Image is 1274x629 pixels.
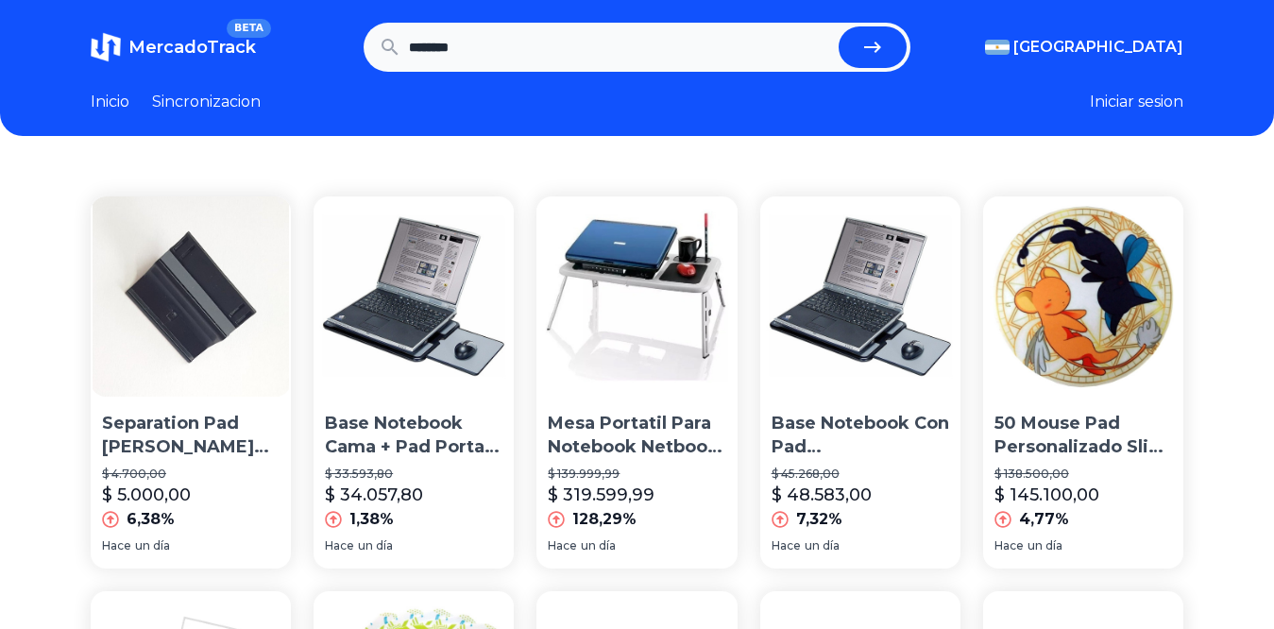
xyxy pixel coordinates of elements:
[358,538,393,553] span: un día
[536,196,737,569] a: Mesa Portatil Para Notebook Netbook 2 Coolers Base Pad PcMesa Portatil Para Notebook Netbook 2 Co...
[314,196,514,569] a: Base Notebook Cama + Pad Portatil Liviano Ergonomico AidataBase Notebook Cama + Pad Portatil Livi...
[128,37,256,58] span: MercadoTrack
[1019,508,1069,531] p: 4,77%
[994,412,1172,459] p: 50 Mouse Pad Personalizado Slim Redondo 19 Cm
[572,508,637,531] p: 128,29%
[127,508,175,531] p: 6,38%
[760,196,960,569] a: Base Notebook Con Pad Aidata Portatil Liviano AntideslizanteBase Notebook Con Pad [PERSON_NAME] L...
[102,538,131,553] span: Hace
[325,482,423,508] p: $ 34.057,80
[772,538,801,553] span: Hace
[135,538,170,553] span: un día
[91,196,291,569] a: Separation Pad Sams Ml 1610 Jc87-002217a 2010 4521 1640Separation Pad [PERSON_NAME] 1610 Jc87-002...
[760,196,960,397] img: Base Notebook Con Pad Aidata Portatil Liviano Antideslizante
[102,467,280,482] p: $ 4.700,00
[91,32,121,62] img: MercadoTrack
[1013,36,1183,59] span: [GEOGRAPHIC_DATA]
[91,196,291,397] img: Separation Pad Sams Ml 1610 Jc87-002217a 2010 4521 1640
[994,467,1172,482] p: $ 138.500,00
[325,412,502,459] p: Base Notebook Cama + Pad Portatil Liviano Ergonomico [PERSON_NAME]
[994,482,1099,508] p: $ 145.100,00
[805,538,840,553] span: un día
[994,538,1024,553] span: Hace
[227,19,271,38] span: BETA
[314,196,514,397] img: Base Notebook Cama + Pad Portatil Liviano Ergonomico Aidata
[91,91,129,113] a: Inicio
[548,482,654,508] p: $ 319.599,99
[91,32,256,62] a: MercadoTrackBETA
[548,538,577,553] span: Hace
[102,482,191,508] p: $ 5.000,00
[772,412,949,459] p: Base Notebook Con Pad [PERSON_NAME] Liviano Antideslizante
[325,538,354,553] span: Hace
[985,40,1010,55] img: Argentina
[548,412,725,459] p: Mesa Portatil Para Notebook Netbook 2 Coolers Base Pad Pc
[349,508,394,531] p: 1,38%
[102,412,280,459] p: Separation Pad [PERSON_NAME] 1610 Jc87-002217a 2010 4521 1640
[772,482,872,508] p: $ 48.583,00
[536,196,737,397] img: Mesa Portatil Para Notebook Netbook 2 Coolers Base Pad Pc
[1090,91,1183,113] button: Iniciar sesion
[985,36,1183,59] button: [GEOGRAPHIC_DATA]
[152,91,261,113] a: Sincronizacion
[581,538,616,553] span: un día
[325,467,502,482] p: $ 33.593,80
[796,508,842,531] p: 7,32%
[983,196,1183,397] img: 50 Mouse Pad Personalizado Slim Redondo 19 Cm
[1028,538,1062,553] span: un día
[772,467,949,482] p: $ 45.268,00
[983,196,1183,569] a: 50 Mouse Pad Personalizado Slim Redondo 19 Cm50 Mouse Pad Personalizado Slim Redondo 19 Cm$ 138.5...
[548,467,725,482] p: $ 139.999,99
